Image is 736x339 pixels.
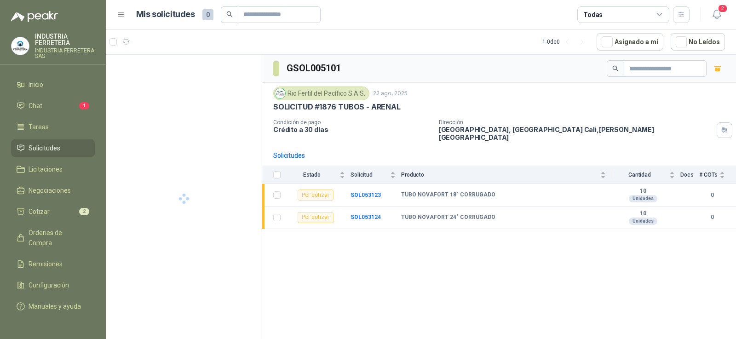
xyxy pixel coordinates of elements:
a: Chat1 [11,97,95,115]
span: Estado [286,172,338,178]
a: Negociaciones [11,182,95,199]
th: # COTs [699,166,736,184]
span: # COTs [699,172,718,178]
a: Configuración [11,276,95,294]
p: Condición de pago [273,119,431,126]
span: Chat [29,101,42,111]
b: TUBO NOVAFORT 18" CORRUGADO [401,191,495,199]
img: Company Logo [11,37,29,55]
b: TUBO NOVAFORT 24" CORRUGADO [401,214,495,221]
span: Inicio [29,80,43,90]
a: Tareas [11,118,95,136]
span: Solicitudes [29,143,60,153]
a: Cotizar2 [11,203,95,220]
p: Dirección [439,119,713,126]
b: 0 [699,191,725,200]
span: Tareas [29,122,49,132]
a: Inicio [11,76,95,93]
button: Asignado a mi [597,33,663,51]
div: Por cotizar [298,190,333,201]
a: Licitaciones [11,161,95,178]
a: Remisiones [11,255,95,273]
span: Órdenes de Compra [29,228,86,248]
th: Producto [401,166,611,184]
p: 22 ago, 2025 [373,89,408,98]
div: 1 - 0 de 0 [542,34,589,49]
span: Producto [401,172,598,178]
span: Cotizar [29,207,50,217]
span: Remisiones [29,259,63,269]
div: Unidades [629,195,657,202]
span: Cantidad [611,172,667,178]
span: Configuración [29,280,69,290]
th: Estado [286,166,351,184]
span: Manuales y ayuda [29,301,81,311]
span: Solicitud [351,172,388,178]
span: search [226,11,233,17]
div: Por cotizar [298,212,333,223]
button: No Leídos [671,33,725,51]
div: Rio Fertil del Pacífico S.A.S. [273,86,369,100]
span: search [612,65,619,72]
p: [GEOGRAPHIC_DATA], [GEOGRAPHIC_DATA] Cali , [PERSON_NAME][GEOGRAPHIC_DATA] [439,126,713,141]
span: 2 [79,208,89,215]
th: Docs [680,166,699,184]
button: 2 [708,6,725,23]
b: 10 [611,188,675,195]
a: SOL053123 [351,192,381,198]
div: Unidades [629,218,657,225]
div: Todas [583,10,603,20]
b: 10 [611,210,675,218]
p: INDUSTRIA FERRETERA SAS [35,48,95,59]
a: SOL053124 [351,214,381,220]
p: SOLICITUD #1876 TUBOS - ARENAL [273,102,401,112]
b: 0 [699,213,725,222]
th: Cantidad [611,166,680,184]
span: Licitaciones [29,164,63,174]
th: Solicitud [351,166,401,184]
h1: Mis solicitudes [136,8,195,21]
h3: GSOL005101 [287,61,342,75]
a: Órdenes de Compra [11,224,95,252]
span: 0 [202,9,213,20]
div: Solicitudes [273,150,305,161]
span: Negociaciones [29,185,71,195]
a: Manuales y ayuda [11,298,95,315]
p: INDUSTRIA FERRETERA [35,33,95,46]
span: 1 [79,102,89,109]
a: Solicitudes [11,139,95,157]
span: 2 [718,4,728,13]
img: Logo peakr [11,11,58,22]
p: Crédito a 30 días [273,126,431,133]
img: Company Logo [275,88,285,98]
